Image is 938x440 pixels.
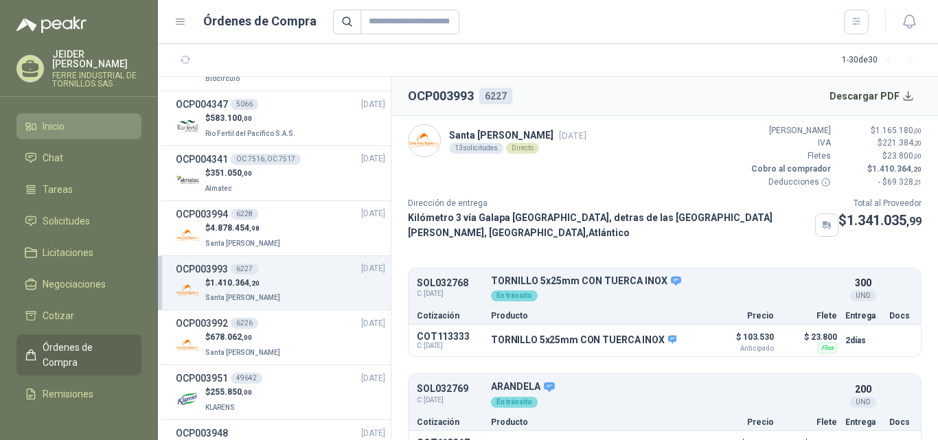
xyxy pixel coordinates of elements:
[876,126,922,135] span: 1.165.180
[16,16,87,33] img: Logo peakr
[748,176,831,189] p: Deducciones
[417,278,483,288] p: SOL032768
[176,152,228,167] h3: OCP004341
[748,163,831,176] p: Cobro al comprador
[748,124,831,137] p: [PERSON_NAME]
[559,130,586,141] span: [DATE]
[43,308,74,323] span: Cotizar
[889,312,913,320] p: Docs
[417,331,483,342] p: COT113333
[43,150,63,165] span: Chat
[43,386,93,402] span: Remisiones
[417,384,483,394] p: SOL032769
[705,329,774,352] p: $ 103.530
[491,275,837,288] p: TORNILLO 5x25mm CON TUERCA INOX
[847,212,922,229] span: 1.341.035
[205,277,283,290] p: $
[242,170,252,177] span: ,00
[855,382,871,397] p: 200
[176,152,385,195] a: OCP004341OC 7516, OC 7517[DATE] Company Logo$351.050,00Almatec
[43,213,90,229] span: Solicitudes
[850,397,876,408] div: UND
[782,418,837,426] p: Flete
[205,331,283,344] p: $
[911,165,922,173] span: ,20
[361,317,385,330] span: [DATE]
[839,124,922,137] p: $
[210,332,252,342] span: 678.062
[913,127,922,135] span: ,00
[361,152,385,165] span: [DATE]
[748,137,831,150] p: IVA
[242,389,252,396] span: ,00
[417,395,483,406] span: C: [DATE]
[417,418,483,426] p: Cotización
[231,318,258,329] div: 6226
[176,316,228,331] h3: OCP003992
[491,381,837,393] p: ARANDELA
[210,278,260,288] span: 1.410.364
[782,329,837,345] p: $ 23.800
[43,245,93,260] span: Licitaciones
[361,98,385,111] span: [DATE]
[16,381,141,407] a: Remisiones
[249,224,260,232] span: ,98
[16,334,141,375] a: Órdenes de Compra
[205,386,252,399] p: $
[491,418,697,426] p: Producto
[205,112,298,125] p: $
[203,12,317,31] h1: Órdenes de Compra
[205,185,232,192] span: Almatec
[417,312,483,320] p: Cotización
[16,113,141,139] a: Inicio
[205,294,280,301] span: Santa [PERSON_NAME]
[882,138,922,148] span: 221.384
[705,418,774,426] p: Precio
[176,371,228,386] h3: OCP003951
[43,119,65,134] span: Inicio
[16,176,141,202] a: Tareas
[913,178,922,186] span: ,21
[850,290,876,301] div: UND
[231,209,258,220] div: 6228
[361,262,385,275] span: [DATE]
[842,49,922,71] div: 1 - 30 de 30
[176,371,385,414] a: OCP00395149642[DATE] Company Logo$255.850,00KLARENS
[231,99,258,110] div: 5066
[242,334,252,341] span: ,00
[845,312,881,320] p: Entrega
[176,97,228,112] h3: OCP004347
[210,113,252,123] span: 583.100
[210,387,252,397] span: 255.850
[818,343,837,354] div: Flex
[845,332,881,349] p: 2 días
[242,115,252,122] span: ,00
[231,154,301,165] div: OC 7516, OC 7517
[839,137,922,150] p: $
[43,277,106,292] span: Negociaciones
[176,114,200,138] img: Company Logo
[52,49,141,69] p: JEIDER [PERSON_NAME]
[176,207,385,250] a: OCP0039946228[DATE] Company Logo$4.878.454,98Santa [PERSON_NAME]
[176,333,200,357] img: Company Logo
[748,150,831,163] p: Fletes
[249,279,260,287] span: ,20
[205,240,280,247] span: Santa [PERSON_NAME]
[913,139,922,147] span: ,20
[231,264,258,275] div: 6227
[176,316,385,359] a: OCP0039926226[DATE] Company Logo$678.062,00Santa [PERSON_NAME]
[210,223,260,233] span: 4.878.454
[408,210,810,240] p: Kilómetro 3 vía Galapa [GEOGRAPHIC_DATA], detras de las [GEOGRAPHIC_DATA][PERSON_NAME], [GEOGRAPH...
[491,397,538,408] div: En tránsito
[839,176,922,189] p: - $
[205,404,235,411] span: KLARENS
[205,75,240,82] span: Biocirculo
[205,130,295,137] span: Rio Fertil del Pacífico S.A.S.
[822,82,922,110] button: Descargar PDF
[491,334,676,347] p: TORNILLO 5x25mm CON TUERCA INOX
[838,197,922,210] p: Total al Proveedor
[361,427,385,440] span: [DATE]
[176,224,200,248] img: Company Logo
[855,275,871,290] p: 300
[361,372,385,385] span: [DATE]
